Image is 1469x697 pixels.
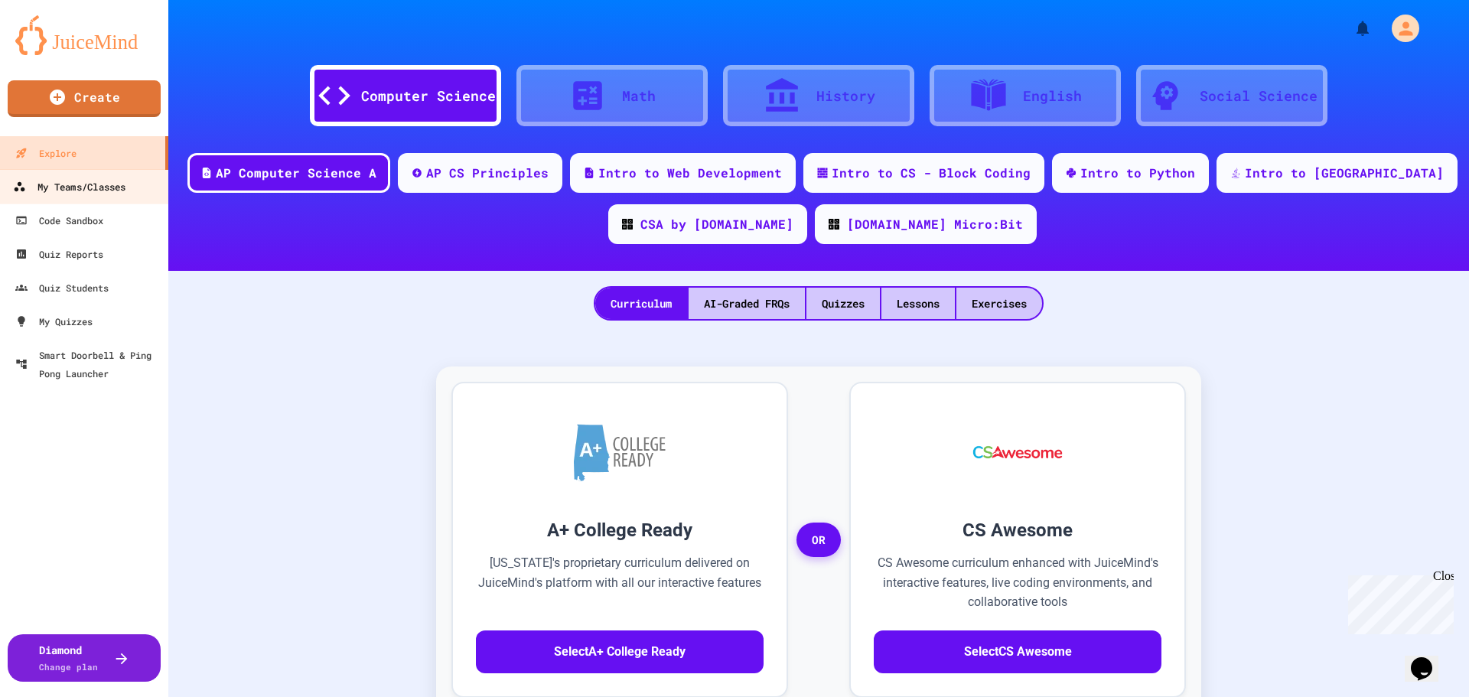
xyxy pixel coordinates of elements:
[361,86,496,106] div: Computer Science
[958,406,1078,498] img: CS Awesome
[796,523,841,558] span: OR
[1325,15,1376,41] div: My Notifications
[1342,569,1454,634] iframe: chat widget
[476,553,764,612] p: [US_STATE]'s proprietary curriculum delivered on JuiceMind's platform with all our interactive fe...
[595,288,687,319] div: Curriculum
[689,288,805,319] div: AI-Graded FRQs
[39,661,98,673] span: Change plan
[574,424,666,481] img: A+ College Ready
[874,630,1161,673] button: SelectCS Awesome
[956,288,1042,319] div: Exercises
[640,215,793,233] div: CSA by [DOMAIN_NAME]
[8,80,161,117] a: Create
[1023,86,1082,106] div: English
[598,164,782,182] div: Intro to Web Development
[1405,636,1454,682] iframe: chat widget
[476,516,764,544] h3: A+ College Ready
[15,312,93,331] div: My Quizzes
[15,15,153,55] img: logo-orange.svg
[8,634,161,682] button: DiamondChange plan
[622,86,656,106] div: Math
[216,164,376,182] div: AP Computer Science A
[15,211,103,230] div: Code Sandbox
[15,245,103,263] div: Quiz Reports
[1080,164,1195,182] div: Intro to Python
[881,288,955,319] div: Lessons
[6,6,106,97] div: Chat with us now!Close
[1200,86,1318,106] div: Social Science
[13,178,125,197] div: My Teams/Classes
[816,86,875,106] div: History
[874,553,1161,612] p: CS Awesome curriculum enhanced with JuiceMind's interactive features, live coding environments, a...
[847,215,1023,233] div: [DOMAIN_NAME] Micro:Bit
[1376,11,1423,46] div: My Account
[15,278,109,297] div: Quiz Students
[1245,164,1444,182] div: Intro to [GEOGRAPHIC_DATA]
[832,164,1031,182] div: Intro to CS - Block Coding
[39,642,98,674] div: Diamond
[829,219,839,230] img: CODE_logo_RGB.png
[15,346,162,383] div: Smart Doorbell & Ping Pong Launcher
[426,164,549,182] div: AP CS Principles
[15,144,77,162] div: Explore
[622,219,633,230] img: CODE_logo_RGB.png
[476,630,764,673] button: SelectA+ College Ready
[806,288,880,319] div: Quizzes
[874,516,1161,544] h3: CS Awesome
